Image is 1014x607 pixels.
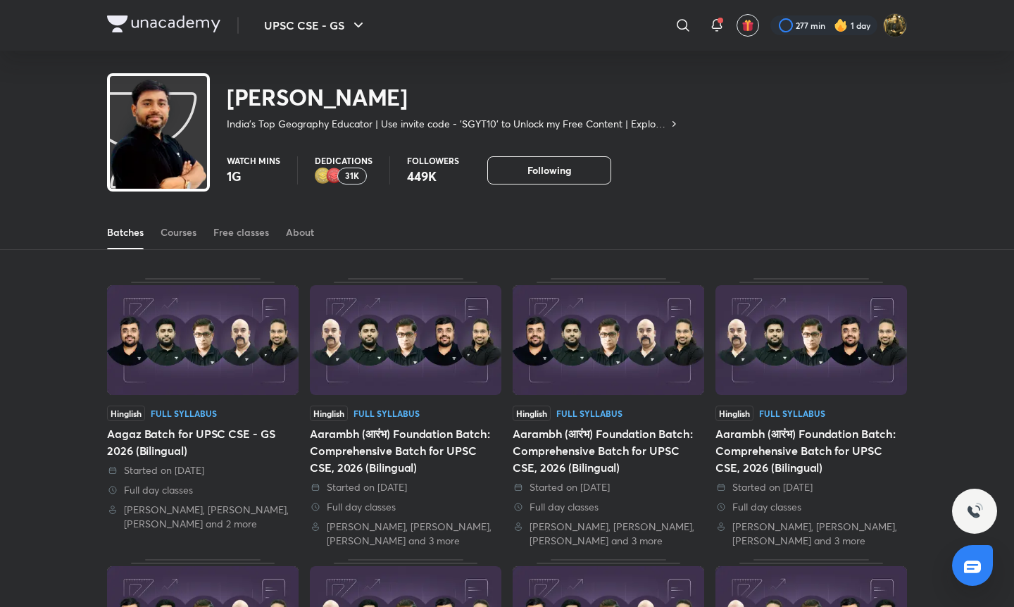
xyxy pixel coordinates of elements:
[227,117,668,131] p: India's Top Geography Educator | Use invite code - 'SGYT10' to Unlock my Free Content | Explore t...
[151,409,217,418] div: Full Syllabus
[353,409,420,418] div: Full Syllabus
[513,285,704,395] img: Thumbnail
[107,278,299,548] div: Aagaz Batch for UPSC CSE - GS 2026 (Bilingual)
[107,406,145,421] span: Hinglish
[161,225,196,239] div: Courses
[715,520,907,548] div: Sudarshan Gurjar, Dr Sidharth Arora, Arti Chhawari and 3 more
[227,83,680,111] h2: [PERSON_NAME]
[161,215,196,249] a: Courses
[556,409,622,418] div: Full Syllabus
[213,215,269,249] a: Free classes
[315,168,332,184] img: educator badge2
[107,225,144,239] div: Batches
[715,285,907,395] img: Thumbnail
[107,425,299,459] div: Aagaz Batch for UPSC CSE - GS 2026 (Bilingual)
[759,409,825,418] div: Full Syllabus
[310,425,501,476] div: Aarambh (आरंभ) Foundation Batch: Comprehensive Batch for UPSC CSE, 2026 (Bilingual)
[107,15,220,36] a: Company Logo
[966,503,983,520] img: ttu
[513,278,704,548] div: Aarambh (आरंभ) Foundation Batch: Comprehensive Batch for UPSC CSE, 2026 (Bilingual)
[407,156,459,165] p: Followers
[107,463,299,477] div: Started on 8 Sept 2025
[513,480,704,494] div: Started on 11 Aug 2025
[107,483,299,497] div: Full day classes
[715,500,907,514] div: Full day classes
[527,163,571,177] span: Following
[310,520,501,548] div: Sudarshan Gurjar, Dr Sidharth Arora, Saurabh Pandey and 3 more
[213,225,269,239] div: Free classes
[345,171,359,181] p: 31K
[310,278,501,548] div: Aarambh (आरंभ) Foundation Batch: Comprehensive Batch for UPSC CSE, 2026 (Bilingual)
[513,520,704,548] div: Sudarshan Gurjar, Dr Sidharth Arora, Saurabh Pandey and 3 more
[310,480,501,494] div: Started on 29 Aug 2025
[315,156,373,165] p: Dedications
[715,480,907,494] div: Started on 31 Jul 2025
[310,406,348,421] span: Hinglish
[883,13,907,37] img: Ishika Yadav
[286,215,314,249] a: About
[737,14,759,37] button: avatar
[715,278,907,548] div: Aarambh (आरंभ) Foundation Batch: Comprehensive Batch for UPSC CSE, 2026 (Bilingual)
[741,19,754,32] img: avatar
[107,215,144,249] a: Batches
[107,285,299,395] img: Thumbnail
[227,168,280,184] p: 1G
[513,406,551,421] span: Hinglish
[107,15,220,32] img: Company Logo
[256,11,375,39] button: UPSC CSE - GS
[513,500,704,514] div: Full day classes
[715,406,753,421] span: Hinglish
[834,18,848,32] img: streak
[513,425,704,476] div: Aarambh (आरंभ) Foundation Batch: Comprehensive Batch for UPSC CSE, 2026 (Bilingual)
[110,79,207,214] img: class
[715,425,907,476] div: Aarambh (आरंभ) Foundation Batch: Comprehensive Batch for UPSC CSE, 2026 (Bilingual)
[487,156,611,184] button: Following
[227,156,280,165] p: Watch mins
[310,500,501,514] div: Full day classes
[326,168,343,184] img: educator badge1
[107,503,299,531] div: Sudarshan Gurjar, Dr Sidharth Arora, Mrunal Patel and 2 more
[310,285,501,395] img: Thumbnail
[407,168,459,184] p: 449K
[286,225,314,239] div: About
